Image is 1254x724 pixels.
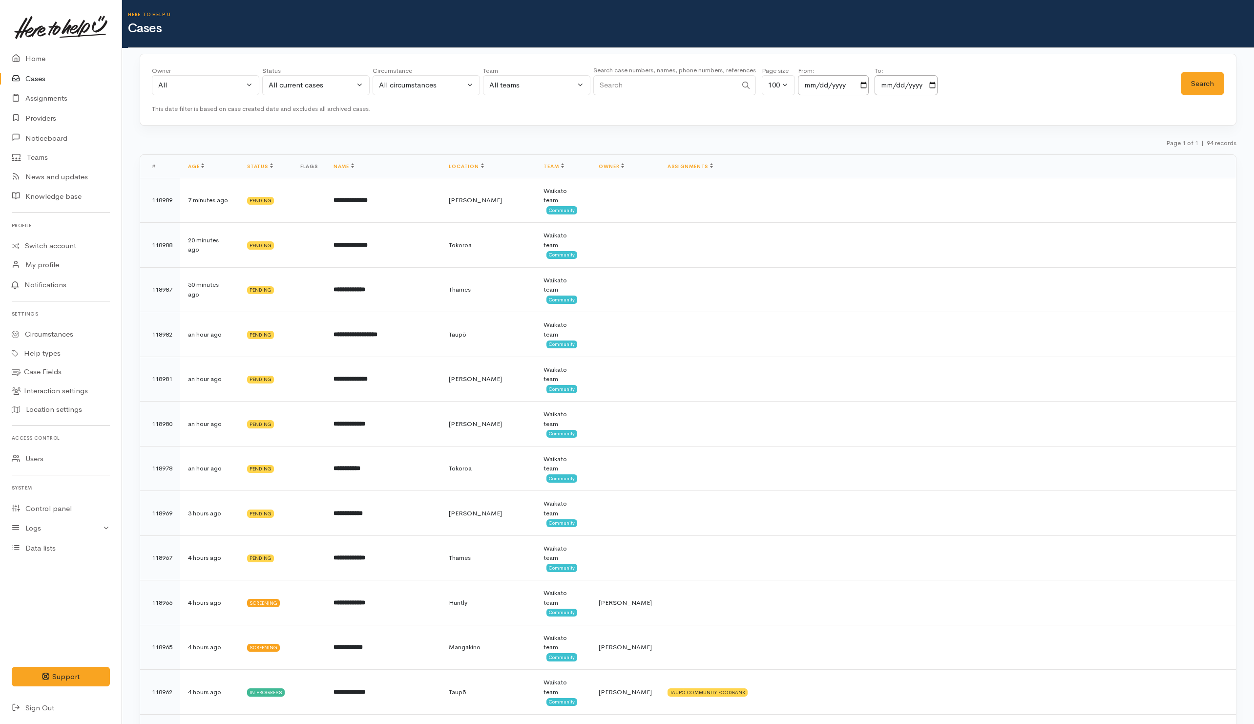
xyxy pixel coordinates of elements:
span: [PERSON_NAME] [449,196,502,204]
div: Page size [762,66,795,76]
div: TAUPŌ COMMUNITY FOODBANK [668,688,748,696]
td: 4 hours ago [180,670,239,715]
td: 118969 [140,491,180,536]
td: 7 minutes ago [180,178,239,223]
td: 118987 [140,267,180,312]
button: 100 [762,75,795,95]
span: [PERSON_NAME] [599,598,652,607]
td: 20 minutes ago [180,223,239,268]
span: Mangakino [449,643,481,651]
td: 118965 [140,625,180,670]
span: Tokoroa [449,241,472,249]
span: [PERSON_NAME] [449,509,502,517]
span: Taupō [449,330,466,339]
h6: Access control [12,431,110,445]
div: Screening [247,599,280,607]
td: an hour ago [180,446,239,491]
span: [PERSON_NAME] [449,375,502,383]
td: an hour ago [180,357,239,402]
th: Flags [293,155,326,178]
div: Team [483,66,590,76]
button: Search [1181,72,1224,96]
a: Status [247,163,273,170]
span: [PERSON_NAME] [599,688,652,696]
td: 3 hours ago [180,491,239,536]
td: 118989 [140,178,180,223]
span: Huntly [449,598,467,607]
span: Community [546,653,577,661]
div: Waikato team [543,365,583,384]
div: Circumstance [373,66,480,76]
td: 4 hours ago [180,535,239,580]
td: 118981 [140,357,180,402]
span: [PERSON_NAME] [599,643,652,651]
a: Team [543,163,564,170]
div: Owner [152,66,259,76]
div: Waikato team [543,454,583,473]
button: All [152,75,259,95]
td: 118988 [140,223,180,268]
div: Screening [247,644,280,652]
button: All circumstances [373,75,480,95]
td: 118967 [140,535,180,580]
div: Pending [247,510,274,517]
div: Pending [247,465,274,473]
td: 118966 [140,580,180,625]
td: 118980 [140,402,180,447]
th: # [140,155,180,178]
span: Community [546,385,577,393]
div: 100 [768,80,780,91]
div: Waikato team [543,320,583,339]
span: Community [546,341,577,348]
div: To: [875,66,938,76]
span: Taupō [449,688,466,696]
span: [PERSON_NAME] [449,420,502,428]
div: Waikato team [543,186,583,205]
div: All [158,80,244,91]
div: This date filter is based on case created date and excludes all archived cases. [152,104,1224,114]
span: Community [546,564,577,572]
button: All current cases [262,75,370,95]
div: Waikato team [543,231,583,250]
a: Assignments [668,163,713,170]
div: All teams [489,80,575,91]
div: Waikato team [543,499,583,518]
span: Community [546,206,577,214]
input: Search [593,75,737,95]
small: Search case numbers, names, phone numbers, references [593,66,756,74]
div: Pending [247,331,274,339]
button: All teams [483,75,590,95]
td: an hour ago [180,312,239,357]
td: 4 hours ago [180,625,239,670]
div: Waikato team [543,588,583,607]
div: Pending [247,241,274,249]
div: Pending [247,376,274,383]
h1: Cases [128,21,1254,36]
div: Pending [247,554,274,562]
span: Community [546,296,577,303]
td: an hour ago [180,402,239,447]
div: Pending [247,197,274,205]
td: 118978 [140,446,180,491]
span: Community [546,609,577,617]
span: Community [546,698,577,706]
h6: System [12,481,110,494]
td: 4 hours ago [180,580,239,625]
div: Waikato team [543,633,583,652]
div: Waikato team [543,409,583,428]
span: Community [546,430,577,438]
div: Waikato team [543,678,583,697]
small: Page 1 of 1 94 records [1166,139,1236,147]
a: Location [449,163,483,170]
a: Owner [599,163,624,170]
div: All current cases [269,80,355,91]
h6: Here to help u [128,12,1254,17]
div: All circumstances [379,80,465,91]
span: Community [546,474,577,482]
span: Tokoroa [449,464,472,472]
div: Waikato team [543,544,583,563]
a: Name [334,163,354,170]
div: From: [798,66,869,76]
h6: Settings [12,307,110,320]
td: 50 minutes ago [180,267,239,312]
